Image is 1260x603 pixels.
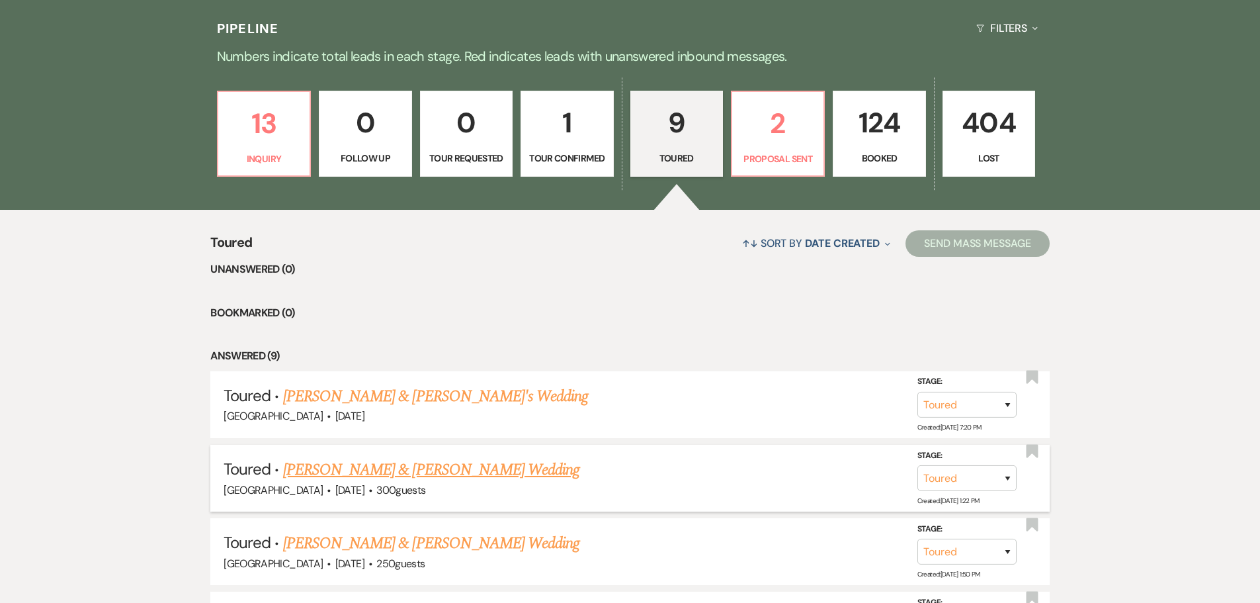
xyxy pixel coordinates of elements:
[224,385,271,406] span: Toured
[521,91,613,177] a: 1Tour Confirmed
[224,483,323,497] span: [GEOGRAPHIC_DATA]
[210,232,252,261] span: Toured
[917,570,980,579] span: Created: [DATE] 1:50 PM
[740,152,816,166] p: Proposal Sent
[805,236,880,250] span: Date Created
[210,348,1050,365] li: Answered (9)
[639,151,714,165] p: Toured
[226,152,302,166] p: Inquiry
[226,101,302,146] p: 13
[283,385,589,408] a: [PERSON_NAME] & [PERSON_NAME]'s Wedding
[951,101,1027,145] p: 404
[841,101,917,145] p: 124
[737,226,896,261] button: Sort By Date Created
[319,91,411,177] a: 0Follow Up
[630,91,723,177] a: 9Toured
[742,236,758,250] span: ↑↓
[917,496,980,505] span: Created: [DATE] 1:22 PM
[376,483,425,497] span: 300 guests
[529,101,605,145] p: 1
[951,151,1027,165] p: Lost
[971,11,1043,46] button: Filters
[905,230,1050,257] button: Send Mass Message
[420,91,513,177] a: 0Tour Requested
[224,459,271,479] span: Toured
[283,458,579,482] a: [PERSON_NAME] & [PERSON_NAME] Wedding
[327,151,403,165] p: Follow Up
[217,19,279,38] h3: Pipeline
[210,261,1050,278] li: Unanswered (0)
[335,483,364,497] span: [DATE]
[217,91,311,177] a: 13Inquiry
[429,101,504,145] p: 0
[841,151,917,165] p: Booked
[335,557,364,571] span: [DATE]
[154,46,1107,67] p: Numbers indicate total leads in each stage. Red indicates leads with unanswered inbound messages.
[917,423,982,432] span: Created: [DATE] 7:20 PM
[224,532,271,553] span: Toured
[327,101,403,145] p: 0
[833,91,925,177] a: 124Booked
[224,557,323,571] span: [GEOGRAPHIC_DATA]
[917,522,1017,537] label: Stage:
[943,91,1035,177] a: 404Lost
[376,557,425,571] span: 250 guests
[210,304,1050,322] li: Bookmarked (0)
[639,101,714,145] p: 9
[529,151,605,165] p: Tour Confirmed
[429,151,504,165] p: Tour Requested
[283,532,579,555] a: [PERSON_NAME] & [PERSON_NAME] Wedding
[731,91,825,177] a: 2Proposal Sent
[917,375,1017,389] label: Stage:
[335,409,364,423] span: [DATE]
[740,101,816,146] p: 2
[224,409,323,423] span: [GEOGRAPHIC_DATA]
[917,449,1017,463] label: Stage:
